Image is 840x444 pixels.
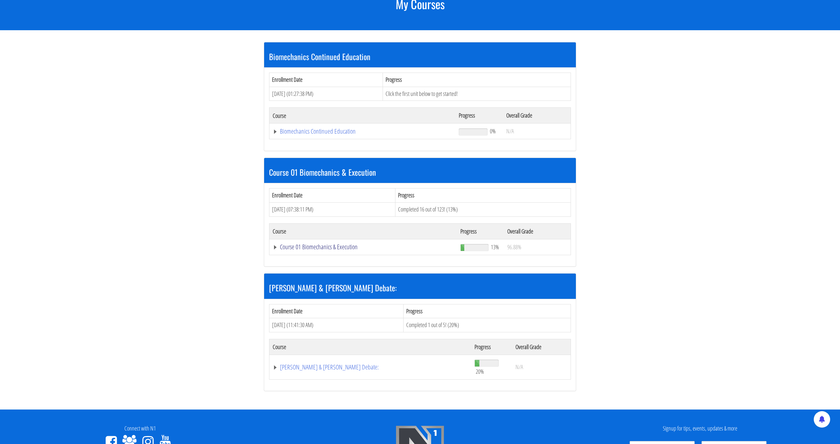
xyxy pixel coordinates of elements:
td: N/A [512,355,571,379]
span: 20% [476,368,484,375]
td: Completed 1 out of 5! (20%) [404,318,571,332]
td: 96.88% [504,239,571,255]
td: Click the first unit below to get started! [383,87,571,101]
span: 0% [490,127,496,135]
a: [PERSON_NAME] & [PERSON_NAME] Debate: [273,364,468,370]
th: Enrollment Date [269,73,383,87]
th: Progress [404,304,571,318]
span: 13% [491,243,499,251]
a: Course 01 Biomechanics & Execution [273,244,454,250]
td: Completed 16 out of 123! (13%) [395,202,571,216]
td: [DATE] (11:41:30 AM) [269,318,404,332]
h3: Course 01 Biomechanics & Execution [269,168,571,176]
th: Course [269,339,471,355]
th: Progress [457,223,504,239]
th: Progress [471,339,512,355]
h4: Connect with N1 [5,425,275,432]
th: Course [269,223,457,239]
h3: [PERSON_NAME] & [PERSON_NAME] Debate: [269,283,571,292]
h3: Biomechanics Continued Education [269,52,571,61]
th: Enrollment Date [269,304,404,318]
h4: Signup for tips, events, updates & more [565,425,835,432]
th: Progress [383,73,571,87]
td: [DATE] (07:38:11 PM) [269,202,395,216]
th: Enrollment Date [269,189,395,203]
a: Biomechanics Continued Education [273,128,452,135]
th: Progress [455,108,503,123]
th: Overall Grade [504,223,571,239]
th: Overall Grade [503,108,571,123]
td: N/A [503,123,571,139]
td: [DATE] (01:27:38 PM) [269,87,383,101]
th: Overall Grade [512,339,571,355]
th: Progress [395,189,571,203]
th: Course [269,108,455,123]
